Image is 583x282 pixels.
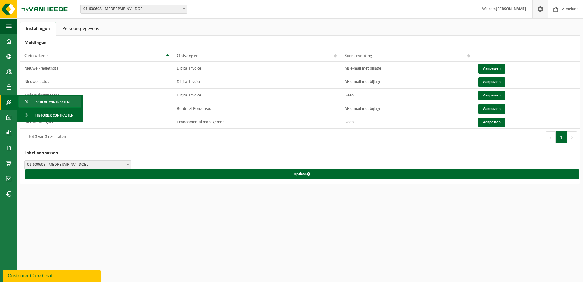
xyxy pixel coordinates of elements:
[20,89,172,102] td: Andere documenten
[80,5,187,14] span: 01-600608 - MEDREPAIR NV - DOEL
[25,161,131,169] span: 01-600608 - MEDREPAIR NV - DOEL
[546,131,556,143] button: Previous
[20,36,580,50] h2: Meldingen
[3,269,102,282] iframe: chat widget
[478,104,505,114] button: Aanpassen
[340,115,473,129] td: Geen
[20,22,56,36] a: Instellingen
[20,102,172,115] td: Nieuwe aankoopborderel
[20,62,172,75] td: Nieuwe kredietnota
[18,96,81,108] a: Actieve contracten
[478,77,505,87] button: Aanpassen
[20,146,580,160] h2: Label aanpassen
[567,131,577,143] button: Next
[340,89,473,102] td: Geen
[496,7,526,11] strong: [PERSON_NAME]
[20,75,172,89] td: Nieuwe factuur
[18,109,81,121] a: Historiek contracten
[345,53,372,58] span: Soort melding
[478,117,505,127] button: Aanpassen
[172,89,340,102] td: Digital Invoice
[23,132,66,143] div: 1 tot 5 van 5 resultaten
[35,96,70,108] span: Actieve contracten
[25,169,579,179] button: Opslaan
[556,131,567,143] button: 1
[24,53,48,58] span: Gebeurtenis
[340,102,473,115] td: Als e-mail met bijlage
[478,64,505,74] button: Aanpassen
[478,91,505,100] button: Aanpassen
[177,53,198,58] span: Ontvanger
[340,75,473,89] td: Als e-mail met bijlage
[56,22,105,36] a: Persoonsgegevens
[340,62,473,75] td: Als e-mail met bijlage
[172,75,340,89] td: Digital Invoice
[172,102,340,115] td: Borderel-Bordereau
[172,115,340,129] td: Environmental management
[20,115,172,129] td: Nieuwe weegbon
[24,160,131,169] span: 01-600608 - MEDREPAIR NV - DOEL
[172,62,340,75] td: Digital Invoice
[81,5,187,13] span: 01-600608 - MEDREPAIR NV - DOEL
[35,110,73,121] span: Historiek contracten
